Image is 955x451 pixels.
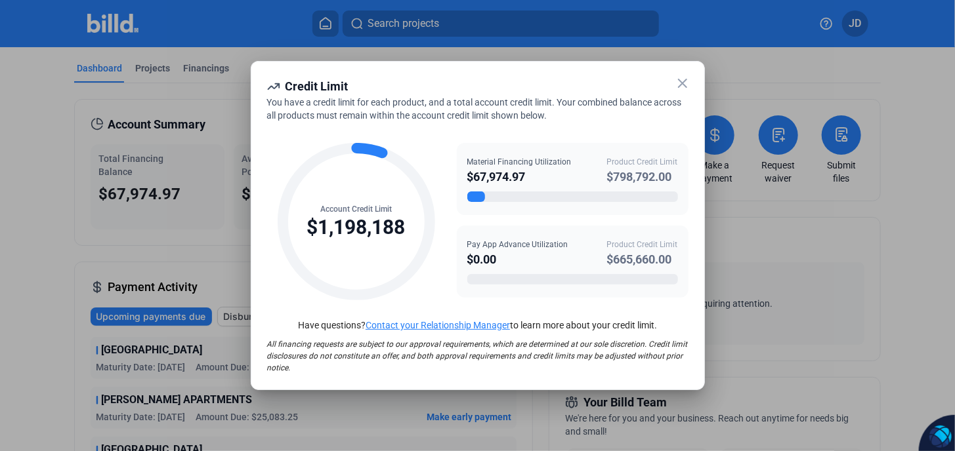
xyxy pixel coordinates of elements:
div: $798,792.00 [607,168,678,186]
div: Product Credit Limit [607,239,678,250]
span: You have a credit limit for each product, and a total account credit limit. Your combined balance... [267,97,682,121]
div: Material Financing Utilization [467,156,572,168]
a: Contact your Relationship Manager [366,320,510,330]
span: Have questions? to learn more about your credit limit. [298,320,657,330]
div: Account Credit Limit [307,203,406,215]
div: Pay App Advance Utilization [467,239,568,250]
span: All financing requests are subject to our approval requirements, which are determined at our sole... [267,340,688,372]
span: Credit Limit [286,79,349,93]
div: $1,198,188 [307,215,406,240]
div: $0.00 [467,250,568,269]
div: $665,660.00 [607,250,678,269]
div: $67,974.97 [467,168,572,186]
div: Product Credit Limit [607,156,678,168]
